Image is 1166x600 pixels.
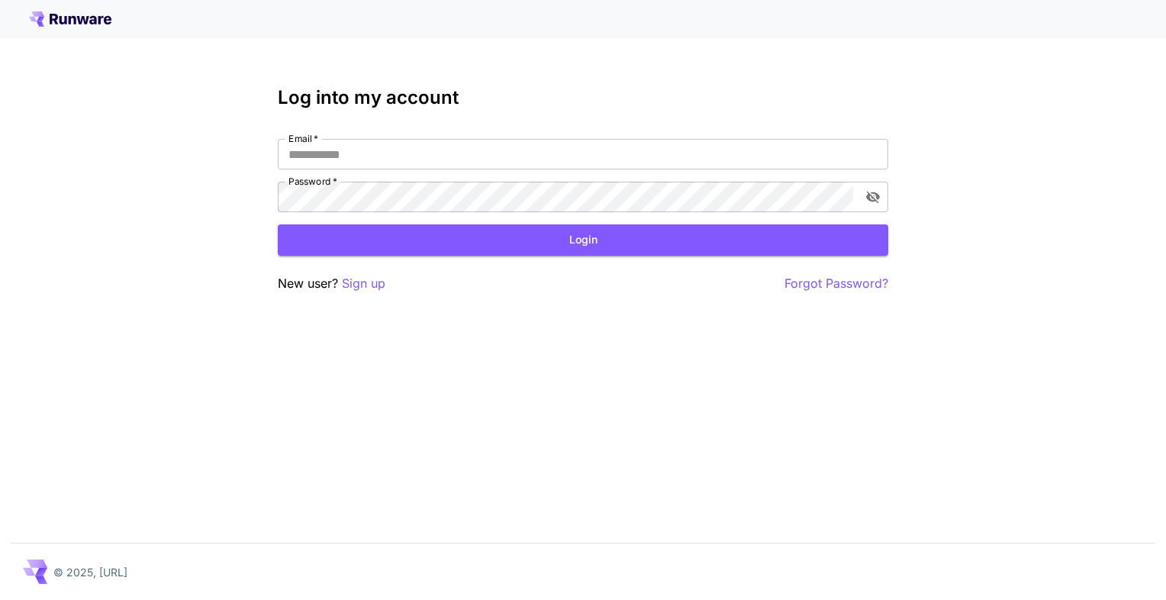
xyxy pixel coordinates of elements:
[288,175,337,188] label: Password
[859,183,887,211] button: toggle password visibility
[278,274,385,293] p: New user?
[288,132,318,145] label: Email
[784,274,888,293] button: Forgot Password?
[278,224,888,256] button: Login
[278,87,888,108] h3: Log into my account
[53,564,127,580] p: © 2025, [URL]
[342,274,385,293] button: Sign up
